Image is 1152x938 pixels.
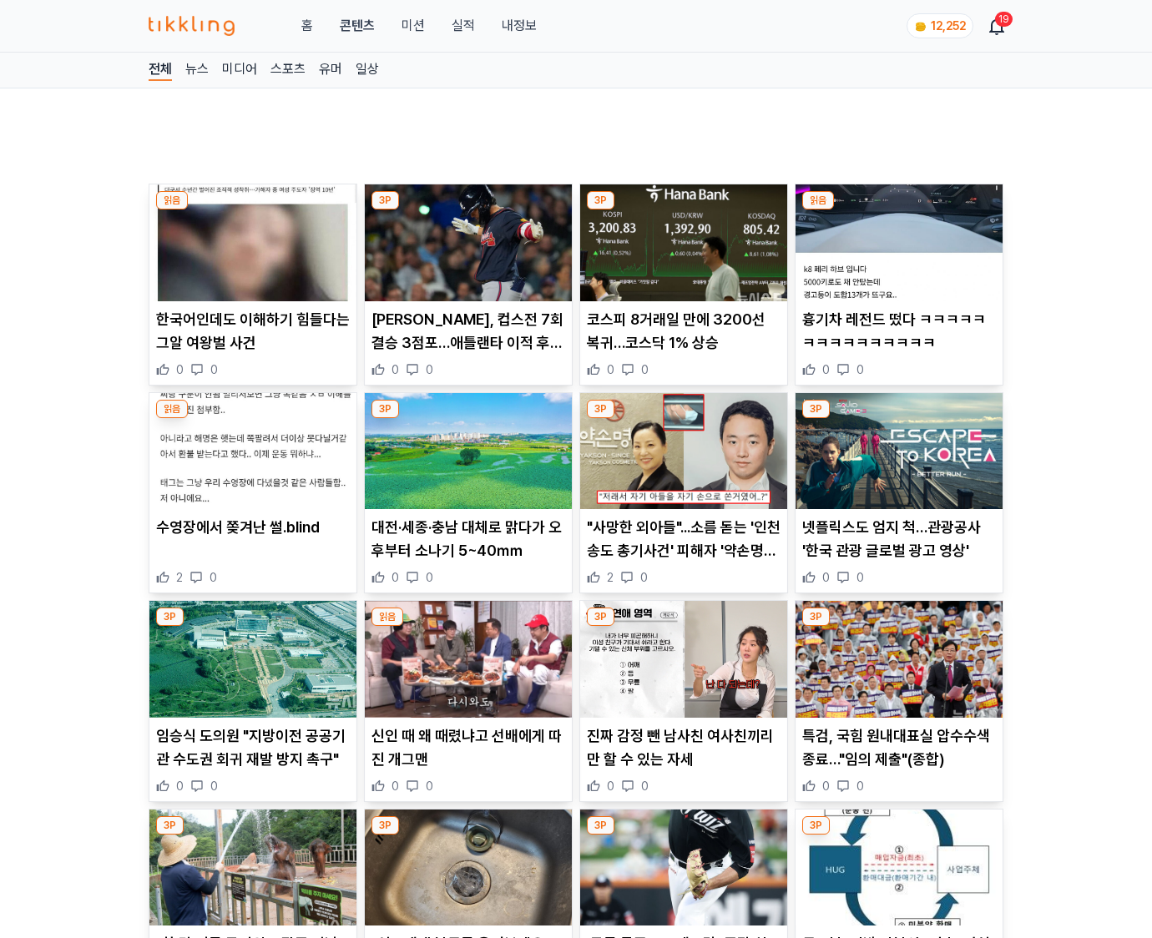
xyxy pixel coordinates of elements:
[579,600,788,802] div: 3P 진짜 감정 뺀 남사친 여사친끼리만 할 수 있는 자세 진짜 감정 뺀 남사친 여사친끼리만 할 수 있는 자세 0 0
[149,393,356,510] img: 수영장에서 쫒겨난 썰.blind
[210,361,218,378] span: 0
[319,59,342,81] a: 유머
[579,184,788,386] div: 3P 코스피 8거래일 만에 3200선 복귀…코스닥 1% 상승 코스피 8거래일 만에 3200선 복귀…코스닥 1% 상승 0 0
[185,59,209,81] a: 뉴스
[607,361,614,378] span: 0
[426,778,433,794] span: 0
[210,569,217,586] span: 0
[802,191,834,209] div: 읽음
[587,400,614,418] div: 3P
[156,516,350,539] p: 수영장에서 쫒겨난 썰.blind
[371,191,399,209] div: 3P
[149,600,357,802] div: 3P 임승식 도의원 "지방이전 공공기관 수도권 회귀 재발 방지 촉구" 임승식 도의원 "지방이전 공공기관 수도권 회귀 재발 방지 촉구" 0 0
[301,16,313,36] a: 홈
[371,608,403,626] div: 읽음
[640,569,648,586] span: 0
[641,361,649,378] span: 0
[371,516,565,562] p: 대전·세종·충남 대체로 맑다가 오후부터 소나기 5~40㎜
[995,12,1013,27] div: 19
[587,308,781,355] p: 코스피 8거래일 만에 3200선 복귀…코스닥 1% 상승
[392,778,399,794] span: 0
[156,400,188,418] div: 읽음
[856,569,864,586] span: 0
[907,13,970,38] a: coin 12,252
[364,600,573,802] div: 읽음 신인 때 왜 때렸냐고 선배에게 따진 개그맨 신인 때 왜 때렸냐고 선배에게 따진 개그맨 0 0
[149,392,357,594] div: 읽음 수영장에서 쫒겨난 썰.blind 수영장에서 쫒겨난 썰.blind 2 0
[587,191,614,209] div: 3P
[356,59,379,81] a: 일상
[371,400,399,418] div: 3P
[156,816,184,835] div: 3P
[149,59,172,81] a: 전체
[990,16,1003,36] a: 19
[796,184,1003,301] img: 흉기차 레전드 떴다 ㅋㅋㅋㅋㅋㅋㅋㅋㅋㅋㅋㅋㅋㅋㅋ
[579,392,788,594] div: 3P "사망한 외아들"...소름 돋는 '인천 송도 총기사건' 피해자 '약손명가' 대표의 과거 인터뷰 내용 "사망한 외아들"...소름 돋는 '인천 송도 총기사건' 피해자 '약손...
[371,816,399,835] div: 3P
[222,59,257,81] a: 미디어
[822,778,830,794] span: 0
[587,608,614,626] div: 3P
[802,816,830,835] div: 3P
[365,601,572,718] img: 신인 때 왜 때렸냐고 선배에게 따진 개그맨
[392,569,399,586] span: 0
[156,191,188,209] div: 읽음
[796,601,1003,718] img: 특검, 국힘 원내대표실 압수수색 종료…"임의 제출"(종합)
[176,569,183,586] span: 2
[340,16,375,36] a: 콘텐츠
[587,724,781,771] p: 진짜 감정 뺀 남사친 여사친끼리만 할 수 있는 자세
[210,778,218,794] span: 0
[587,516,781,562] p: "사망한 외아들"...소름 돋는 '인천 송도 총기사건' 피해자 '약손명가' 대표의 과거 인터뷰 내용
[364,392,573,594] div: 3P 대전·세종·충남 대체로 맑다가 오후부터 소나기 5~40㎜ 대전·세종·충남 대체로 맑다가 오후부터 소나기 5~40㎜ 0 0
[856,778,864,794] span: 0
[802,400,830,418] div: 3P
[176,778,184,794] span: 0
[365,184,572,301] img: 김하성, 컵스전 7회 결승 3점포…애틀랜타 이적 후 첫 홈런(종합)
[931,19,966,33] span: 12,252
[795,392,1003,594] div: 3P 넷플릭스도 엄지 척…관광공사 '한국 관광 글로벌 광고 영상' 넷플릭스도 엄지 척…관광공사 '한국 관광 글로벌 광고 영상' 0 0
[795,184,1003,386] div: 읽음 흉기차 레전드 떴다 ㅋㅋㅋㅋㅋㅋㅋㅋㅋㅋㅋㅋㅋㅋㅋ 흉기차 레전드 떴다 ㅋㅋㅋㅋㅋㅋㅋㅋㅋㅋㅋㅋㅋㅋㅋ 0 0
[914,20,927,33] img: coin
[580,601,787,718] img: 진짜 감정 뺀 남사친 여사친끼리만 할 수 있는 자세
[580,809,787,926] img: '무릎 통증' KT 패트릭, 주말 쉬고 다음주 불펜으로 대기
[607,569,614,586] span: 2
[392,361,399,378] span: 0
[795,600,1003,802] div: 3P 특검, 국힘 원내대표실 압수수색 종료…"임의 제출"(종합) 특검, 국힘 원내대표실 압수수색 종료…"임의 제출"(종합) 0 0
[802,724,996,771] p: 특검, 국힘 원내대표실 압수수색 종료…"임의 제출"(종합)
[426,569,433,586] span: 0
[149,809,356,926] img: "한 달 빠른 무더위"…광주·전남 올여름 기록적 폭염·폭우
[607,778,614,794] span: 0
[402,16,425,36] button: 미션
[856,361,864,378] span: 0
[802,308,996,355] p: 흉기차 레전드 떴다 ㅋㅋㅋㅋㅋㅋㅋㅋㅋㅋㅋㅋㅋㅋㅋ
[796,809,1003,926] img: 국토부, 지방 미분양 1만호 '안심환매'…"저리 대출 대환 지원"
[156,308,350,355] p: 한국어인데도 이해하기 힘들다는 그알 여왕벌 사건
[580,393,787,510] img: "사망한 외아들"...소름 돋는 '인천 송도 총기사건' 피해자 '약손명가' 대표의 과거 인터뷰 내용
[149,16,235,36] img: 티끌링
[452,16,475,36] a: 실적
[502,16,537,36] a: 내정보
[802,608,830,626] div: 3P
[371,308,565,355] p: [PERSON_NAME], 컵스전 7회 결승 3점포…애틀랜타 이적 후 첫 홈런(종합)
[822,361,830,378] span: 0
[802,516,996,562] p: 넷플릭스도 엄지 척…관광공사 '한국 관광 글로벌 광고 영상'
[156,724,350,771] p: 임승식 도의원 "지방이전 공공기관 수도권 회귀 재발 방지 촉구"
[149,184,356,301] img: 한국어인데도 이해하기 힘들다는 그알 여왕벌 사건
[149,601,356,718] img: 임승식 도의원 "지방이전 공공기관 수도권 회귀 재발 방지 촉구"
[822,569,830,586] span: 0
[156,608,184,626] div: 3P
[796,393,1003,510] img: 넷플릭스도 엄지 척…관광공사 '한국 관광 글로벌 광고 영상'
[270,59,306,81] a: 스포츠
[371,724,565,771] p: 신인 때 왜 때렸냐고 선배에게 따진 개그맨
[426,361,433,378] span: 0
[176,361,184,378] span: 0
[580,184,787,301] img: 코스피 8거래일 만에 3200선 복귀…코스닥 1% 상승
[641,778,649,794] span: 0
[587,816,614,835] div: 3P
[365,393,572,510] img: 대전·세종·충남 대체로 맑다가 오후부터 소나기 5~40㎜
[364,184,573,386] div: 3P 김하성, 컵스전 7회 결승 3점포…애틀랜타 이적 후 첫 홈런(종합) [PERSON_NAME], 컵스전 7회 결승 3점포…애틀랜타 이적 후 첫 홈런(종합) 0 0
[149,184,357,386] div: 읽음 한국어인데도 이해하기 힘들다는 그알 여왕벌 사건 한국어인데도 이해하기 힘들다는 그알 여왕벌 사건 0 0
[365,809,572,926] img: "싱크대에 봉투를 올려보세요", 싱크대 청소 1분이면 '새것'으로 바뀝니다.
